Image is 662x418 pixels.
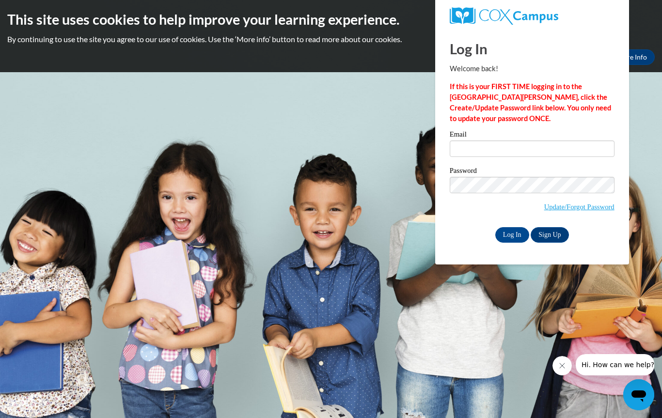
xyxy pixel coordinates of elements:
iframe: Close message [552,356,572,375]
p: Welcome back! [450,63,615,74]
label: Password [450,167,615,177]
p: By continuing to use the site you agree to our use of cookies. Use the ‘More info’ button to read... [7,34,655,45]
a: COX Campus [450,7,615,25]
h1: Log In [450,39,615,59]
label: Email [450,131,615,140]
strong: If this is your FIRST TIME logging in to the [GEOGRAPHIC_DATA][PERSON_NAME], click the Create/Upd... [450,82,611,123]
input: Log In [495,227,529,243]
iframe: Message from company [576,354,654,375]
iframe: Button to launch messaging window [623,379,654,410]
img: COX Campus [450,7,558,25]
h2: This site uses cookies to help improve your learning experience. [7,10,655,29]
a: More Info [609,49,655,65]
a: Update/Forgot Password [544,203,615,211]
a: Sign Up [531,227,568,243]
